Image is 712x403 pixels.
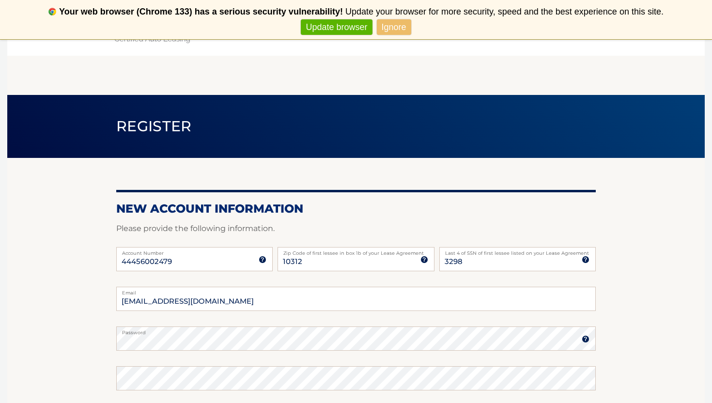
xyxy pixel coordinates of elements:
input: Account Number [116,247,273,271]
img: tooltip.svg [582,335,589,343]
label: Last 4 of SSN of first lessee listed on your Lease Agreement [439,247,596,255]
label: Account Number [116,247,273,255]
a: Ignore [377,19,411,35]
p: Please provide the following information. [116,222,596,235]
a: Update browser [301,19,372,35]
label: Zip Code of first lessee in box 1b of your Lease Agreement [278,247,434,255]
input: Zip Code [278,247,434,271]
img: tooltip.svg [259,256,266,263]
span: Register [116,117,192,135]
img: tooltip.svg [420,256,428,263]
h2: New Account Information [116,201,596,216]
input: Email [116,287,596,311]
span: Update your browser for more security, speed and the best experience on this site. [345,7,664,16]
input: SSN or EIN (last 4 digits only) [439,247,596,271]
label: Password [116,326,596,334]
img: tooltip.svg [582,256,589,263]
label: Email [116,287,596,294]
b: Your web browser (Chrome 133) has a serious security vulnerability! [59,7,343,16]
